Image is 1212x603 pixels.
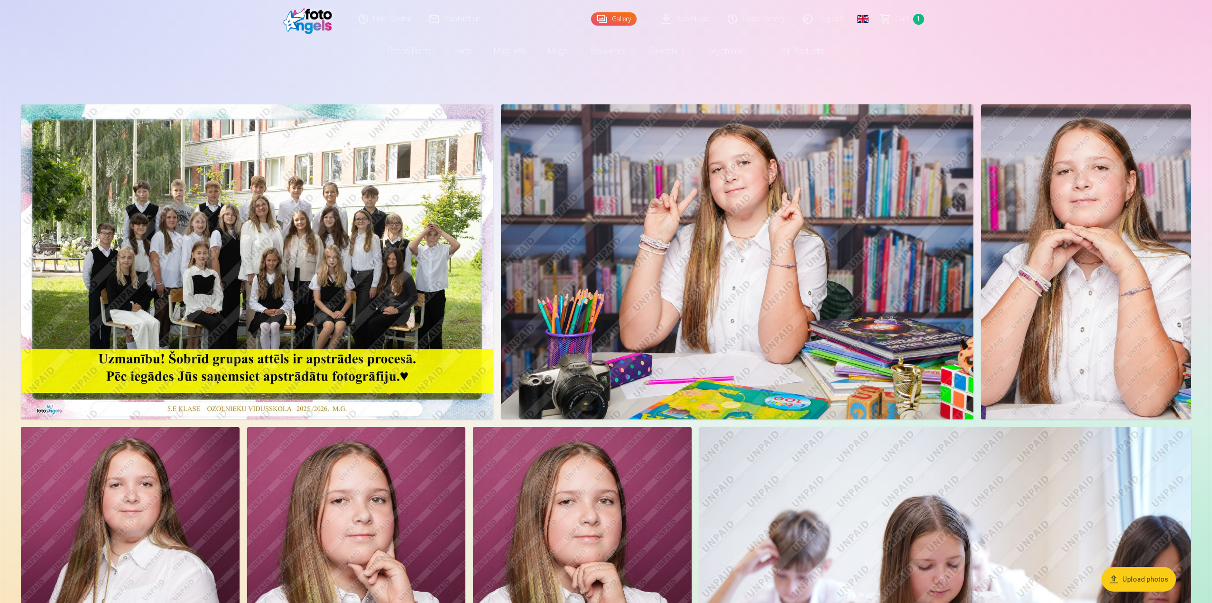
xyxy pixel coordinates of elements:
[1101,567,1176,592] button: Upload photos
[443,38,482,65] a: Sets
[579,38,638,65] a: Souvenirs
[591,12,637,26] a: Gallery
[482,38,537,65] a: Magnets
[537,38,579,65] a: Mugs
[377,38,443,65] a: Photo prints
[696,38,755,65] a: Keychains
[638,38,696,65] a: Calendars
[283,4,337,34] img: /fa1
[755,38,836,65] a: All products
[913,14,924,25] span: 1
[895,13,909,25] span: Сart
